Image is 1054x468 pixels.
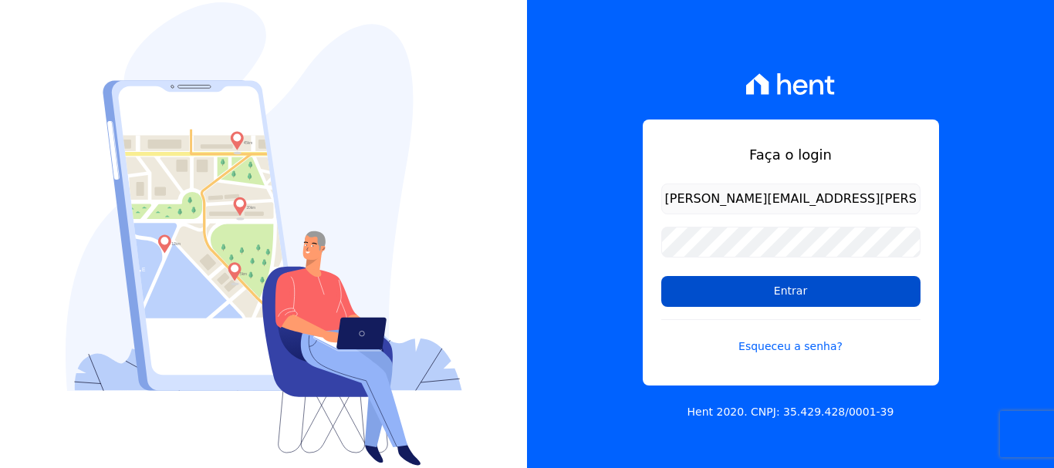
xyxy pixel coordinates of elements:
[661,183,921,214] input: Email
[66,2,462,466] img: Login
[661,144,921,165] h1: Faça o login
[661,319,921,355] a: Esqueceu a senha?
[661,276,921,307] input: Entrar
[687,404,894,420] p: Hent 2020. CNPJ: 35.429.428/0001-39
